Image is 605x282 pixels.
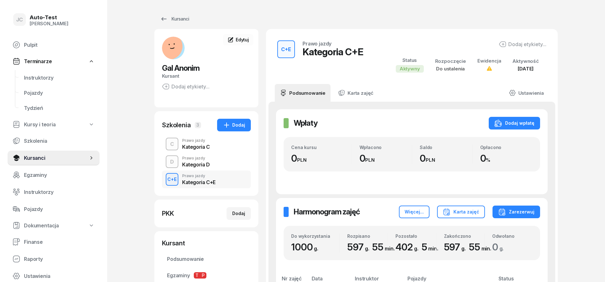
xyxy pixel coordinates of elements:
[24,42,95,48] span: Pulpit
[162,251,251,267] a: Podsumowanie
[492,233,533,239] div: Odwołano
[168,140,176,148] div: C
[24,122,56,128] span: Kursy i teoria
[154,13,195,25] a: Kursanci
[24,273,95,279] span: Ustawienia
[182,180,216,185] div: Kategoria C+E
[396,57,424,63] div: Status
[182,162,210,167] div: Kategoria D
[291,241,321,253] span: 1000
[291,153,352,164] div: 0
[200,272,206,279] span: P
[294,207,360,217] h2: Harmonogram zajęć
[347,233,388,239] div: Rozpisano
[19,70,100,85] a: Instruktorzy
[395,233,436,239] div: Pozostało
[291,145,352,150] div: Cena kursu
[8,234,100,249] a: Finanse
[498,208,534,216] div: Zarezerwuj
[414,245,418,252] small: g.
[8,219,100,232] a: Dokumentacja
[493,206,540,218] button: Zarezerwuj
[24,138,95,144] span: Szkolenia
[165,175,179,183] div: C+E
[512,58,539,64] div: Aktywność
[8,251,100,267] a: Raporty
[166,155,178,168] button: D
[347,241,395,253] span: 597 55
[8,54,100,68] a: Terminarze
[333,84,378,102] a: Karta zajęć
[223,121,245,129] div: Dodaj
[24,223,59,229] span: Dokumentacja
[405,208,424,216] div: Więcej...
[162,83,210,90] button: Dodaj etykiety...
[8,201,100,217] a: Pojazdy
[8,37,100,52] a: Pulpit
[166,173,178,186] button: C+E
[504,84,549,102] a: Ustawienia
[279,45,294,54] div: C+E
[489,117,540,129] button: Dodaj wpłatę
[480,145,533,150] div: Opłacono
[166,138,178,150] button: C
[162,239,251,248] div: Kursant
[30,15,68,20] div: Auto-Test
[162,73,251,79] div: Kursant
[435,58,466,64] div: Rozpoczęcie
[195,122,201,128] span: 3
[277,40,295,58] button: C+E
[428,245,438,252] small: min.
[24,90,95,96] span: Pojazdy
[486,157,490,163] small: %
[19,85,100,100] a: Pojazdy
[162,171,251,188] button: C+EPrawo jazdyKategoria C+E
[182,139,210,142] div: Prawo jazdy
[477,58,501,64] div: Ewidencja
[499,40,546,48] button: Dodaj etykiety...
[24,206,95,212] span: Pojazdy
[480,153,533,164] div: 0
[223,34,253,45] a: Edytuj
[236,37,249,42] span: Edytuj
[167,272,246,279] span: Egzaminy
[512,66,539,72] div: [DATE]
[481,245,491,252] small: min.
[385,245,395,252] small: min.
[420,145,472,150] div: Saldo
[24,256,95,262] span: Raporty
[8,167,100,183] a: Egzaminy
[8,133,100,148] a: Szkolenia
[494,119,534,127] div: Dodaj wpłatę
[365,245,369,252] small: g.
[444,241,491,253] span: 597 55
[24,105,95,111] span: Tydzień
[275,84,331,102] a: Podsumowanie
[162,135,251,153] button: CPrawo jazdyKategoria C
[365,157,375,163] small: PLN
[302,41,331,46] div: Prawo jazdy
[232,210,245,217] div: Dodaj
[227,207,251,220] button: Dodaj
[443,208,479,216] div: Karta zajęć
[24,155,88,161] span: Kursanci
[182,144,210,149] div: Kategoria C
[8,184,100,200] a: Instruktorzy
[297,157,307,163] small: PLN
[399,206,429,218] button: Więcej...
[360,145,412,150] div: Wpłacono
[492,241,507,253] span: 0
[162,63,199,73] span: Gal Anonim
[291,233,339,239] div: Do wykorzystania
[8,150,100,165] a: Kursanci
[167,256,246,262] span: Podsumowanie
[24,172,95,178] span: Egzaminy
[360,153,412,164] div: 0
[217,119,251,131] button: Dodaj
[396,65,424,73] div: Aktywny
[24,58,52,64] span: Terminarze
[182,174,216,178] div: Prawo jazdy
[302,46,363,57] div: Kategoria C+E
